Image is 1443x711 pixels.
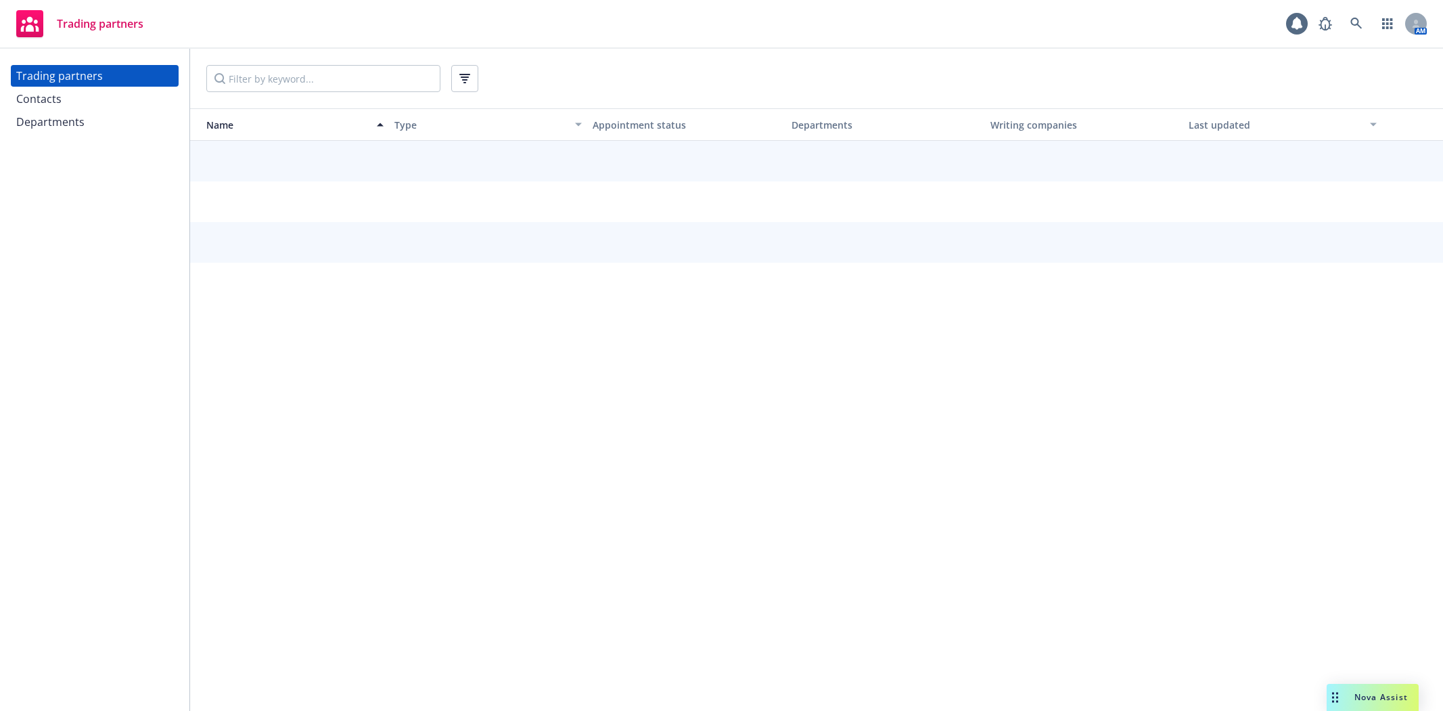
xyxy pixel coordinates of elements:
button: Nova Assist [1327,684,1419,711]
a: Trading partners [11,5,149,43]
a: Switch app [1374,10,1401,37]
span: Nova Assist [1354,691,1408,703]
a: Search [1343,10,1370,37]
div: Trading partners [16,65,103,87]
a: Contacts [11,88,179,110]
button: Writing companies [985,108,1184,141]
div: Departments [792,118,980,132]
div: Drag to move [1327,684,1344,711]
div: Contacts [16,88,62,110]
button: Departments [786,108,985,141]
input: Filter by keyword... [206,65,440,92]
button: Name [190,108,389,141]
a: Report a Bug [1312,10,1339,37]
button: Last updated [1183,108,1382,141]
div: Name [196,118,369,132]
div: Last updated [1189,118,1362,132]
button: Type [389,108,588,141]
span: Trading partners [57,18,143,29]
div: Departments [16,111,85,133]
div: Appointment status [593,118,781,132]
div: Writing companies [990,118,1178,132]
a: Departments [11,111,179,133]
a: Trading partners [11,65,179,87]
div: Type [394,118,568,132]
button: Appointment status [587,108,786,141]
